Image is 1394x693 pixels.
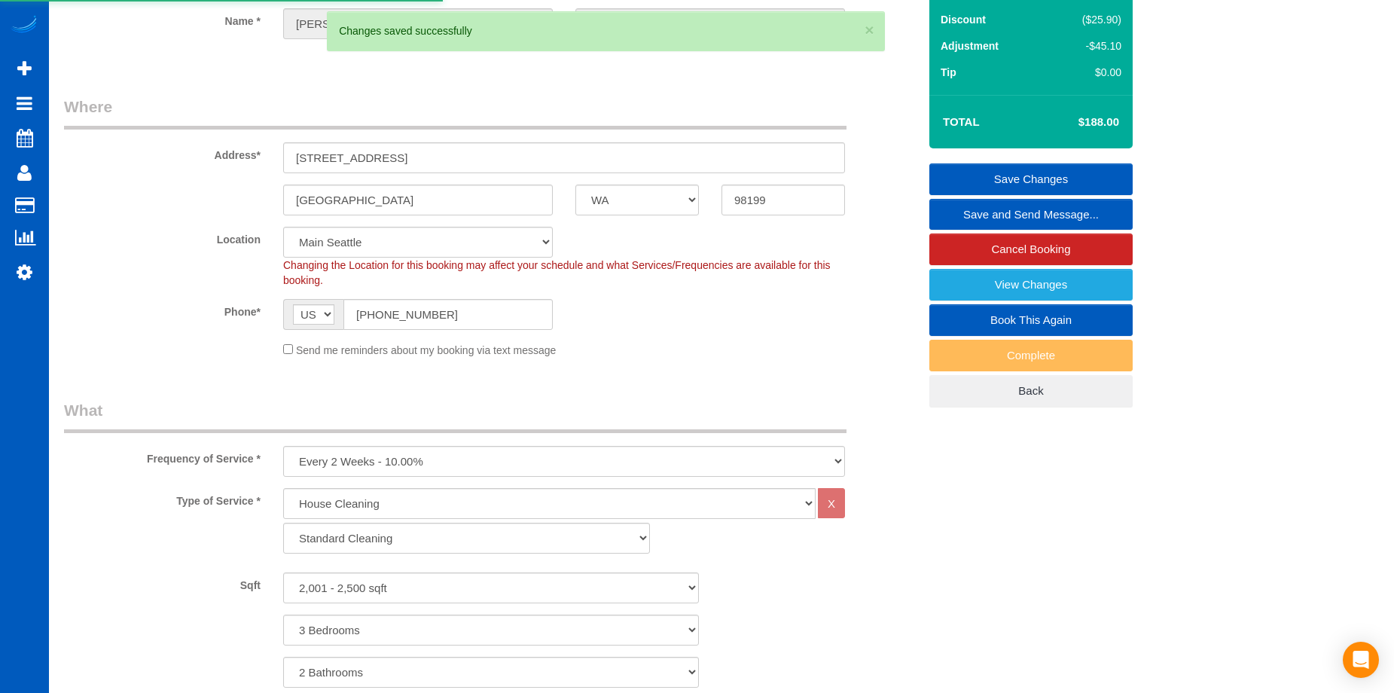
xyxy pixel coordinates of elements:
input: City* [283,185,553,215]
input: Phone* [343,299,553,330]
a: Book This Again [929,304,1133,336]
label: Name * [53,8,272,29]
div: Changes saved successfully [339,23,872,38]
label: Sqft [53,572,272,593]
h4: $188.00 [1033,116,1119,129]
label: Location [53,227,272,247]
div: ($25.90) [1051,12,1121,27]
a: Back [929,375,1133,407]
label: Adjustment [941,38,999,53]
input: First Name* [283,8,553,39]
a: Save and Send Message... [929,199,1133,230]
legend: Where [64,96,846,130]
label: Tip [941,65,956,80]
strong: Total [943,115,980,128]
label: Discount [941,12,986,27]
button: × [865,22,874,38]
label: Frequency of Service * [53,446,272,466]
label: Type of Service * [53,488,272,508]
div: $0.00 [1051,65,1121,80]
div: Open Intercom Messenger [1343,642,1379,678]
legend: What [64,399,846,433]
img: Automaid Logo [9,15,39,36]
span: Send me reminders about my booking via text message [296,344,557,356]
input: Last Name* [575,8,845,39]
label: Phone* [53,299,272,319]
div: -$45.10 [1051,38,1121,53]
label: Address* [53,142,272,163]
a: Save Changes [929,163,1133,195]
span: Changing the Location for this booking may affect your schedule and what Services/Frequencies are... [283,259,831,286]
a: Cancel Booking [929,234,1133,265]
input: Zip Code* [721,185,845,215]
a: View Changes [929,269,1133,301]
